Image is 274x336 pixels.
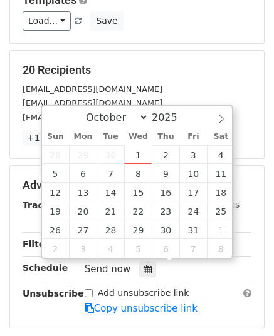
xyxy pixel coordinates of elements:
span: Thu [152,133,179,141]
span: October 28, 2025 [97,220,124,239]
input: Year [149,111,194,123]
span: October 3, 2025 [179,145,207,164]
span: October 1, 2025 [124,145,152,164]
span: October 2, 2025 [152,145,179,164]
a: Copy unsubscribe link [85,303,198,314]
span: October 12, 2025 [42,183,70,201]
span: October 20, 2025 [69,201,97,220]
small: [EMAIL_ADDRESS][DOMAIN_NAME] [23,84,162,94]
span: Tue [97,133,124,141]
span: October 13, 2025 [69,183,97,201]
span: Fri [179,133,207,141]
span: October 29, 2025 [124,220,152,239]
iframe: Chat Widget [211,276,274,336]
span: October 7, 2025 [97,164,124,183]
small: [EMAIL_ADDRESS][DOMAIN_NAME] [23,113,162,122]
span: Mon [69,133,97,141]
strong: Filters [23,239,55,249]
span: Sun [42,133,70,141]
span: November 6, 2025 [152,239,179,258]
span: October 23, 2025 [152,201,179,220]
span: October 22, 2025 [124,201,152,220]
span: October 17, 2025 [179,183,207,201]
span: October 5, 2025 [42,164,70,183]
span: November 4, 2025 [97,239,124,258]
a: +17 more [23,130,75,146]
span: September 28, 2025 [42,145,70,164]
span: November 5, 2025 [124,239,152,258]
span: October 19, 2025 [42,201,70,220]
strong: Unsubscribe [23,288,84,298]
span: October 16, 2025 [152,183,179,201]
button: Save [90,11,123,31]
span: October 11, 2025 [207,164,234,183]
span: October 30, 2025 [152,220,179,239]
span: November 8, 2025 [207,239,234,258]
span: October 26, 2025 [42,220,70,239]
span: October 9, 2025 [152,164,179,183]
strong: Tracking [23,200,65,210]
span: October 27, 2025 [69,220,97,239]
span: October 15, 2025 [124,183,152,201]
span: October 8, 2025 [124,164,152,183]
a: Load... [23,11,71,31]
span: October 10, 2025 [179,164,207,183]
span: Send now [85,263,131,275]
span: October 4, 2025 [207,145,234,164]
span: October 21, 2025 [97,201,124,220]
span: November 3, 2025 [69,239,97,258]
span: November 7, 2025 [179,239,207,258]
span: September 29, 2025 [69,145,97,164]
label: Add unsubscribe link [98,287,189,300]
span: October 24, 2025 [179,201,207,220]
small: [EMAIL_ADDRESS][DOMAIN_NAME] [23,98,162,108]
h5: 20 Recipients [23,63,251,77]
span: November 1, 2025 [207,220,234,239]
span: October 31, 2025 [179,220,207,239]
span: October 14, 2025 [97,183,124,201]
strong: Schedule [23,263,68,273]
span: October 18, 2025 [207,183,234,201]
span: Wed [124,133,152,141]
span: September 30, 2025 [97,145,124,164]
h5: Advanced [23,178,251,192]
span: Sat [207,133,234,141]
span: November 2, 2025 [42,239,70,258]
span: October 6, 2025 [69,164,97,183]
span: October 25, 2025 [207,201,234,220]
